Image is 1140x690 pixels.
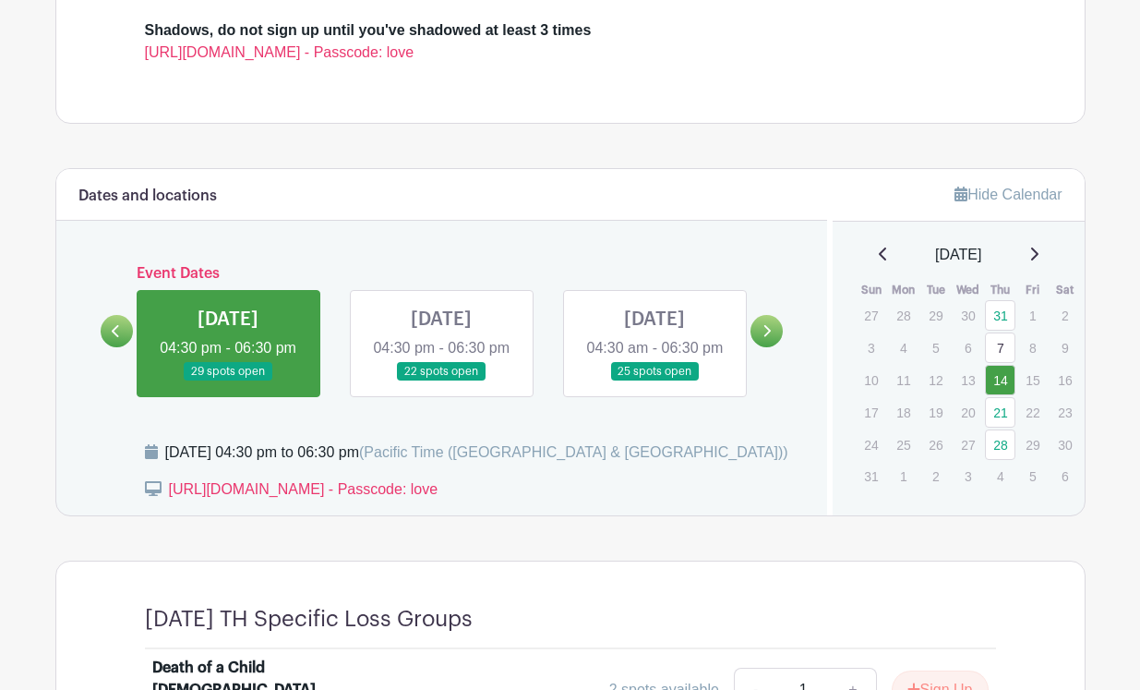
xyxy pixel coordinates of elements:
p: 30 [953,301,983,330]
th: Mon [887,281,919,299]
p: 27 [953,430,983,459]
th: Thu [984,281,1016,299]
p: 24 [856,430,886,459]
p: 12 [920,366,951,394]
p: 9 [1050,333,1080,362]
th: Tue [919,281,952,299]
h4: [DATE] TH Specific Loss Groups [145,606,473,633]
p: 3 [856,333,886,362]
h6: Event Dates [133,265,751,283]
p: 27 [856,301,886,330]
span: (Pacific Time ([GEOGRAPHIC_DATA] & [GEOGRAPHIC_DATA])) [359,444,788,460]
div: [DATE] 04:30 pm to 06:30 pm [165,442,788,464]
a: 31 [985,300,1015,331]
p: 1 [888,462,918,490]
p: 25 [888,430,918,459]
p: 5 [920,333,951,362]
p: 1 [1017,301,1048,330]
th: Fri [1016,281,1049,299]
a: 7 [985,333,1015,363]
a: 21 [985,397,1015,428]
h6: Dates and locations [78,188,217,205]
th: Sat [1049,281,1081,299]
p: 11 [888,366,918,394]
p: 3 [953,462,983,490]
p: 5 [1017,462,1048,490]
p: 2 [920,462,951,490]
a: 14 [985,365,1015,395]
p: 4 [985,462,1015,490]
p: 10 [856,366,886,394]
p: 30 [1050,430,1080,459]
p: 31 [856,462,886,490]
p: 26 [920,430,951,459]
p: 29 [1017,430,1048,459]
th: Sun [855,281,887,299]
p: 18 [888,398,918,427]
a: Hide Calendar [954,187,1062,202]
p: 2 [1050,301,1080,330]
p: 4 [888,333,918,362]
strong: Shadows, do not sign up until you've shadowed at least 3 times [145,22,592,38]
a: 28 [985,430,1015,460]
p: 15 [1017,366,1048,394]
p: 29 [920,301,951,330]
p: 16 [1050,366,1080,394]
th: Wed [952,281,984,299]
p: 13 [953,366,983,394]
p: 20 [953,398,983,427]
p: 6 [1050,462,1080,490]
a: [URL][DOMAIN_NAME] - Passcode: love [145,44,414,60]
p: 6 [953,333,983,362]
p: 23 [1050,398,1080,427]
a: [URL][DOMAIN_NAME] - Passcode: love [169,481,438,497]
p: 19 [920,398,951,427]
span: [DATE] [935,244,981,266]
p: 8 [1017,333,1048,362]
p: 22 [1017,398,1048,427]
p: 17 [856,398,886,427]
p: 28 [888,301,918,330]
